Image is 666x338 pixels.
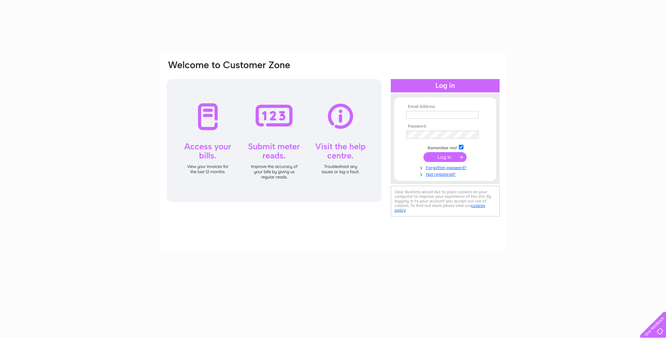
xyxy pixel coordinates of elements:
[391,186,500,216] div: Clear Business would like to place cookies on your computer to improve your experience of the sit...
[404,124,486,129] th: Password:
[404,144,486,151] td: Remember me?
[406,170,486,177] a: Not registered?
[395,203,485,213] a: cookies policy
[406,164,486,170] a: Forgotten password?
[404,104,486,109] th: Email Address:
[423,152,467,162] input: Submit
